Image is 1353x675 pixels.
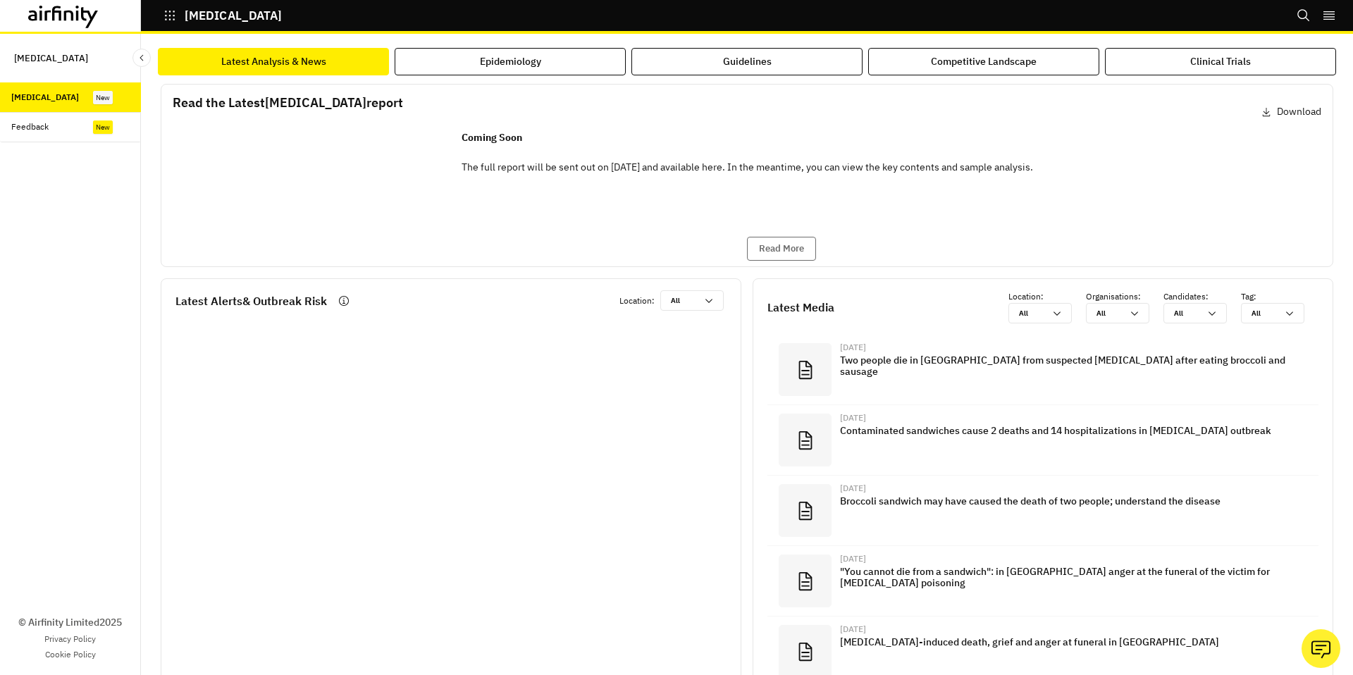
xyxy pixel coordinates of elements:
[840,425,1290,436] p: Contaminated sandwiches cause 2 deaths and 14 hospitalizations in [MEDICAL_DATA] outbreak
[1297,4,1311,27] button: Search
[462,160,1033,175] p: The full report will be sent out on [DATE] and available here. In the meantime, you can view the ...
[840,343,1290,352] div: [DATE]
[767,405,1318,476] a: [DATE]Contaminated sandwiches cause 2 deaths and 14 hospitalizations in [MEDICAL_DATA] outbreak
[11,91,79,104] div: [MEDICAL_DATA]
[1277,104,1321,119] p: Download
[18,615,122,630] p: © Airfinity Limited 2025
[840,414,1290,422] div: [DATE]
[11,120,49,133] div: Feedback
[840,484,1290,493] div: [DATE]
[93,120,113,134] div: New
[93,91,113,104] div: New
[173,93,403,112] p: Read the Latest [MEDICAL_DATA] report
[840,555,1290,563] div: [DATE]
[44,633,96,645] a: Privacy Policy
[1008,290,1086,303] p: Location :
[931,54,1037,69] div: Competitive Landscape
[185,9,282,22] p: [MEDICAL_DATA]
[1163,290,1241,303] p: Candidates :
[840,636,1290,648] p: [MEDICAL_DATA]-induced death, grief and anger at funeral in [GEOGRAPHIC_DATA]
[1302,629,1340,668] button: Ask our analysts
[840,495,1290,507] p: Broccoli sandwich may have caused the death of two people; understand the disease
[173,243,433,260] p: Click on the image to open the report
[175,292,327,309] p: Latest Alerts & Outbreak Risk
[132,49,151,67] button: Close Sidebar
[221,54,326,69] div: Latest Analysis & News
[1241,290,1318,303] p: Tag :
[14,45,88,71] p: [MEDICAL_DATA]
[1190,54,1251,69] div: Clinical Trials
[840,625,1290,633] div: [DATE]
[723,54,772,69] div: Guidelines
[767,546,1318,617] a: [DATE]"You cannot die from a sandwich": in [GEOGRAPHIC_DATA] anger at the funeral of the victim f...
[840,566,1290,588] p: "You cannot die from a sandwich": in [GEOGRAPHIC_DATA] anger at the funeral of the victim for [ME...
[619,295,655,307] p: Location :
[1086,290,1163,303] p: Organisations :
[163,4,282,27] button: [MEDICAL_DATA]
[480,54,541,69] div: Epidemiology
[767,299,834,316] p: Latest Media
[767,476,1318,546] a: [DATE]Broccoli sandwich may have caused the death of two people; understand the disease
[45,648,96,661] a: Cookie Policy
[767,335,1318,405] a: [DATE]Two people die in [GEOGRAPHIC_DATA] from suspected [MEDICAL_DATA] after eating broccoli and...
[747,237,816,261] button: Read More
[840,354,1290,377] p: Two people die in [GEOGRAPHIC_DATA] from suspected [MEDICAL_DATA] after eating broccoli and sausage
[462,131,522,144] strong: Coming Soon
